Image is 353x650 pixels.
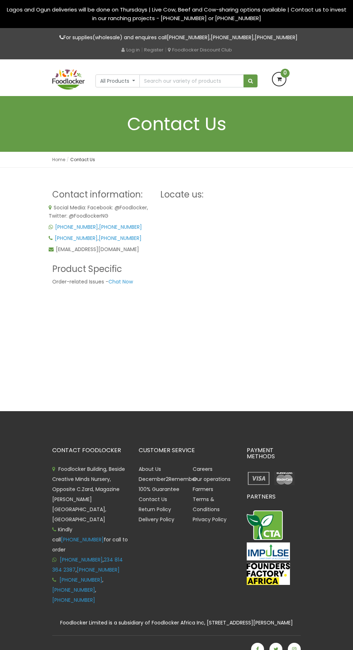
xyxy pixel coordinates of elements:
span: Foodlocker Building, Beside Creative Minds Nursery, Opposite C.Zard, Magazine [PERSON_NAME][GEOGR... [52,465,125,523]
a: [PHONE_NUMBER] [52,586,95,594]
img: FoodLocker [52,69,85,90]
a: Careers [193,465,213,473]
a: [PHONE_NUMBER] [211,34,254,41]
a: [PHONE_NUMBER] [59,576,102,583]
a: [PHONE_NUMBER] [60,556,103,563]
a: [PHONE_NUMBER] [52,596,95,604]
h3: Product Specific [52,264,149,274]
h3: Contact information: [52,190,149,199]
h3: PARTNERS [247,494,301,500]
img: payment [272,471,296,486]
a: Home [52,156,65,163]
button: All Products [95,74,140,87]
a: Return Policy [139,506,171,513]
span: Kindly call for call to order [52,526,128,553]
h1: Contact Us [52,114,301,134]
a: Terms & Conditions [193,496,220,513]
a: Chat Now [108,278,133,285]
img: FFA [247,563,290,585]
span: 0 [281,69,290,78]
span: Social Media: Facebook: @Foodlocker, Twitter: @FoodlockerNG [49,204,148,219]
span: , [55,223,142,231]
span: , , [52,576,103,604]
a: [PHONE_NUMBER] [55,235,98,242]
h3: CUSTOMER SERVICE [139,447,236,454]
span: | [165,46,166,53]
a: Delivery Policy [139,516,174,523]
h3: CONTACT FOODLOCKER [52,447,128,454]
a: [PHONE_NUMBER] [99,235,142,242]
h3: Locate us: [160,190,258,199]
a: December2Remember [139,476,197,483]
span: [EMAIL_ADDRESS][DOMAIN_NAME] [56,246,139,253]
h3: PAYMENT METHODS [247,447,301,460]
a: [PHONE_NUMBER] [167,34,210,41]
input: Search our variety of products [139,74,244,87]
a: Register [144,46,164,53]
p: Order-related Issues - [52,278,149,286]
a: [PHONE_NUMBER] [77,566,120,573]
span: , [55,235,142,242]
div: Foodlocker Limited is a subsidiary of Foodlocker Africa Inc, [STREET_ADDRESS][PERSON_NAME] [47,619,306,627]
a: [PHONE_NUMBER] [55,223,98,231]
a: [PHONE_NUMBER] [61,536,104,543]
a: Contact Us [139,496,167,503]
a: About Us [139,465,161,473]
img: CTA [247,510,283,540]
a: Our operations [193,476,231,483]
span: , , [52,556,123,573]
img: Impulse [247,542,290,560]
span: | [141,46,143,53]
a: Farmers [193,486,213,493]
a: Privacy Policy [193,516,227,523]
a: 100% Guarantee [139,486,179,493]
a: [PHONE_NUMBER] [99,223,142,231]
span: Lagos and Ogun deliveries will be done on Thursdays | Live Cow, Beef and Cow-sharing options avai... [7,6,347,22]
img: payment [247,471,271,486]
p: For supplies(wholesale) and enquires call , , [52,33,301,42]
a: Log in [121,46,140,53]
a: Foodlocker Discount Club [168,46,232,53]
a: [PHONE_NUMBER] [255,34,298,41]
